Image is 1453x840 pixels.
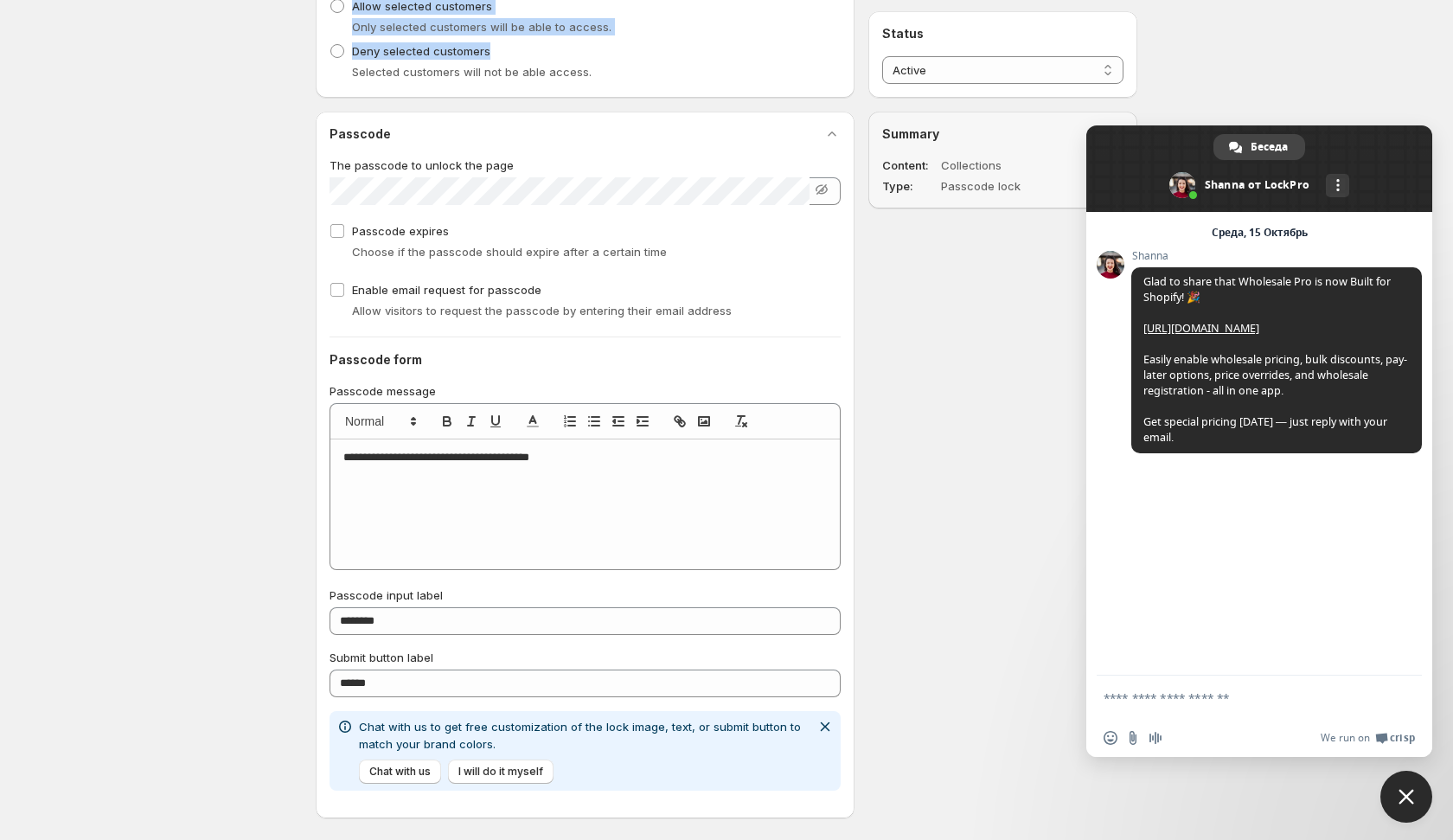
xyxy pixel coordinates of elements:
[1321,731,1415,745] a: We run onCrisp
[882,125,1123,143] h2: Summary
[1390,731,1415,745] span: Crisp
[330,588,443,602] span: Passcode input label
[1104,690,1377,706] textarea: Отправьте сообщение...
[330,651,433,664] span: Submit button label
[330,382,841,400] p: Passcode message
[882,25,1123,42] h2: Status
[352,20,611,34] span: Only selected customers will be able to access.
[330,351,841,369] h2: Passcode form
[352,44,490,58] span: Deny selected customers
[813,715,837,739] button: Dismiss notification
[882,157,938,174] dt: Content :
[458,765,543,779] span: I will do it myself
[1104,731,1117,745] span: Вставить emoji
[1326,174,1349,197] div: Дополнительные каналы
[1251,134,1288,160] span: Беседа
[352,283,541,297] span: Enable email request for passcode
[330,125,391,143] h2: Passcode
[1143,274,1407,445] span: Glad to share that Wholesale Pro is now Built for Shopify! 🎉 Easily enable wholesale pricing, bul...
[448,760,554,784] button: I will do it myself
[1131,250,1422,262] span: Shanna
[1321,731,1370,745] span: We run on
[359,720,801,751] span: Chat with us to get free customization of the lock image, text, or submit button to match your br...
[352,224,449,238] span: Passcode expires
[882,177,938,195] dt: Type :
[352,65,592,79] span: Selected customers will not be able access.
[1213,134,1305,160] div: Беседа
[352,245,667,259] span: Choose if the passcode should expire after a certain time
[941,157,1074,174] dd: Collections
[369,765,431,779] span: Chat with us
[1143,321,1259,336] a: [URL][DOMAIN_NAME]
[330,158,514,172] span: The passcode to unlock the page
[1126,731,1140,745] span: Отправить файл
[1149,731,1162,745] span: Запись аудиосообщения
[352,304,732,317] span: Allow visitors to request the passcode by entering their email address
[359,760,441,784] button: Chat with us
[1212,228,1308,238] div: Среда, 15 Октябрь
[1380,771,1432,823] div: Close chat
[941,177,1074,195] dd: Passcode lock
